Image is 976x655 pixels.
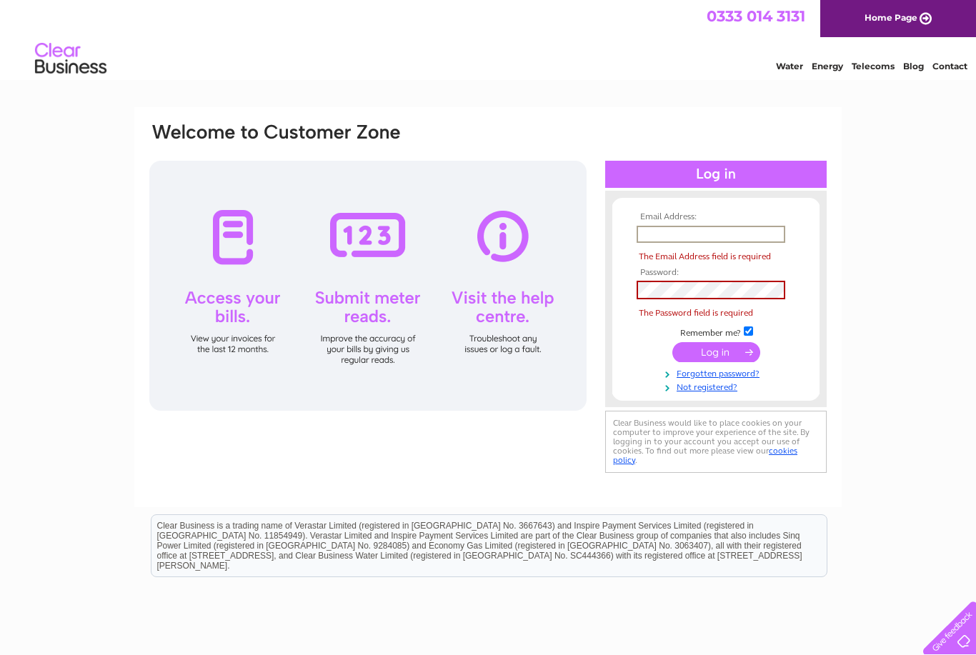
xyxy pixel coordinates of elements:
[776,61,803,71] a: Water
[639,251,771,261] span: The Email Address field is required
[613,446,797,465] a: cookies policy
[605,411,827,473] div: Clear Business would like to place cookies on your computer to improve your experience of the sit...
[34,37,107,81] img: logo.png
[633,212,799,222] th: Email Address:
[637,379,799,393] a: Not registered?
[707,7,805,25] a: 0333 014 3131
[633,268,799,278] th: Password:
[637,366,799,379] a: Forgotten password?
[633,324,799,339] td: Remember me?
[812,61,843,71] a: Energy
[151,8,827,69] div: Clear Business is a trading name of Verastar Limited (registered in [GEOGRAPHIC_DATA] No. 3667643...
[932,61,967,71] a: Contact
[903,61,924,71] a: Blog
[672,342,760,362] input: Submit
[639,308,753,318] span: The Password field is required
[852,61,895,71] a: Telecoms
